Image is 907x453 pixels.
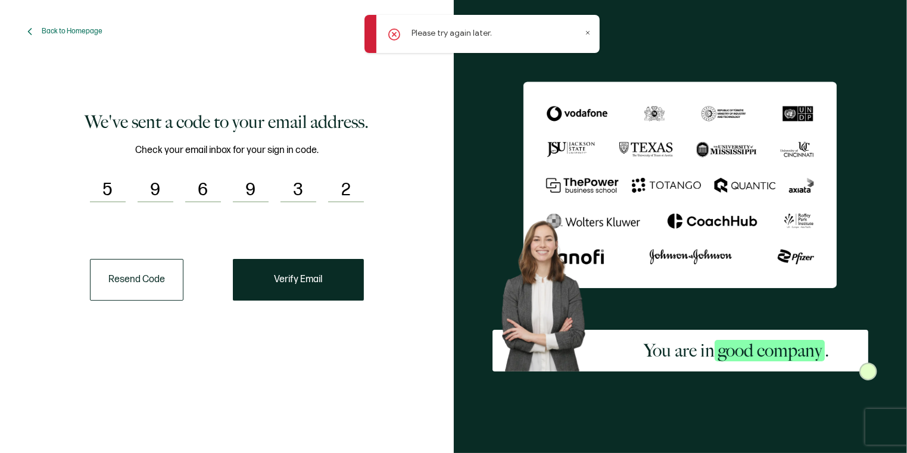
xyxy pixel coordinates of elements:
[135,143,319,158] span: Check your email inbox for your sign in code.
[233,259,364,301] button: Verify Email
[859,363,877,380] img: Sertifier Signup
[715,340,825,361] span: good company
[523,82,837,288] img: Sertifier We've sent a code to your email address.
[274,275,322,285] span: Verify Email
[85,110,369,134] h1: We've sent a code to your email address.
[644,339,829,363] h2: You are in .
[90,259,183,301] button: Resend Code
[412,27,493,39] p: Please try again later.
[42,27,102,36] span: Back to Homepage
[493,213,605,371] img: Sertifier Signup - You are in <span class="strong-h">good company</span>. Hero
